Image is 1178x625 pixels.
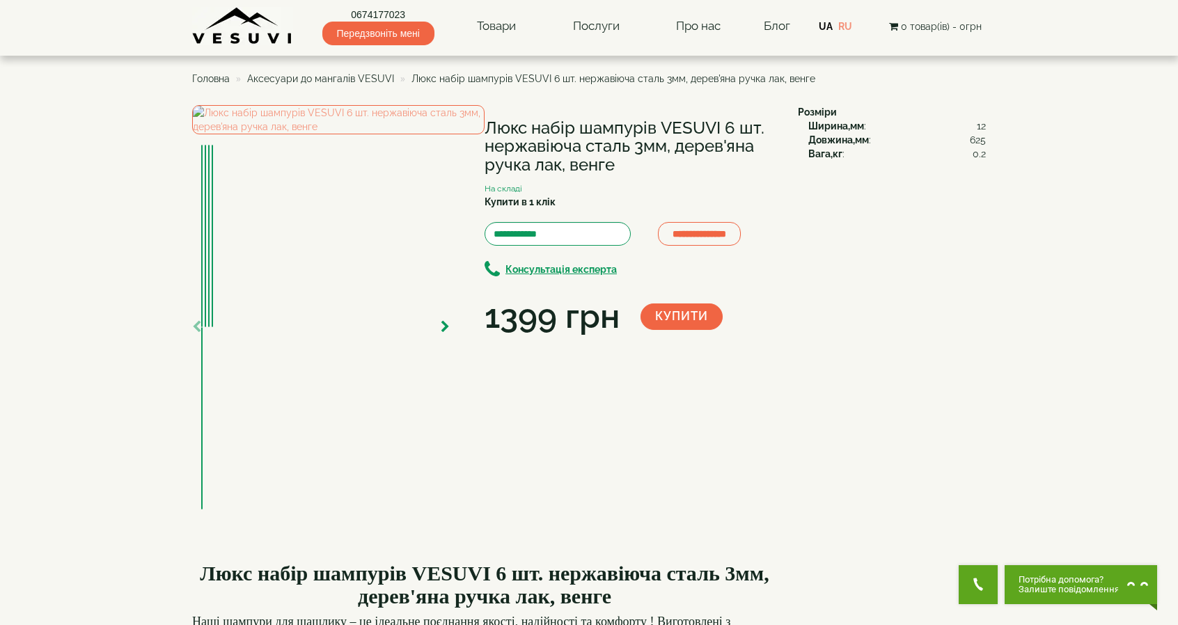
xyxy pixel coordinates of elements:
button: Chat button [1005,565,1157,604]
b: Вага,кг [808,148,842,159]
a: Послуги [559,10,634,42]
small: На складі [485,184,522,193]
label: Купити в 1 клік [485,195,556,209]
img: Завод VESUVI [192,7,293,45]
a: Товари [463,10,530,42]
b: Довжина,мм [808,134,869,145]
img: Люкс набір шампурів VESUVI 6 шт. нержавіюча сталь 3мм, дерев'яна ручка лак, венге [208,145,210,327]
span: Залиште повідомлення [1019,585,1120,594]
div: : [808,119,986,133]
button: Купити [641,303,723,330]
b: Розміри [798,106,837,118]
span: 0 товар(ів) - 0грн [901,21,982,32]
div: 1399 грн [485,293,620,340]
a: Блог [764,19,790,33]
a: Про нас [662,10,735,42]
a: RU [838,21,852,32]
span: Люкс набір шампурів VESUVI 6 шт. нержавіюча сталь 3мм, дерев'яна ручка лак, венге [411,73,815,84]
div: : [808,147,986,161]
h1: Люкс набір шампурів VESUVI 6 шт. нержавіюча сталь 3мм, дерев'яна ручка лак, венге [485,119,777,174]
span: 0.2 [973,147,986,161]
b: Консультація експерта [505,264,617,275]
b: Люкс набір шампурів VESUVI 6 шт. нержавіюча сталь 3мм, дерев'яна ручка лак, венге [200,562,769,608]
img: Люкс набір шампурів VESUVI 6 шт. нержавіюча сталь 3мм, дерев'яна ручка лак, венге [201,327,203,509]
span: Передзвоніть мені [322,22,434,45]
span: 12 [977,119,986,133]
a: 0674177023 [322,8,434,22]
span: Потрібна допомога? [1019,575,1120,585]
a: Аксесуари до мангалів VESUVI [247,73,394,84]
span: 625 [970,133,986,147]
img: Люкс набір шампурів VESUVI 6 шт. нержавіюча сталь 3мм, дерев'яна ручка лак, венге [201,145,203,327]
a: UA [819,21,833,32]
img: Люкс набір шампурів VESUVI 6 шт. нержавіюча сталь 3мм, дерев'яна ручка лак, венге [212,145,213,327]
button: Get Call button [959,565,998,604]
a: Головна [192,73,230,84]
div: : [808,133,986,147]
button: 0 товар(ів) - 0грн [885,19,986,34]
b: Ширина,мм [808,120,864,132]
img: Люкс набір шампурів VESUVI 6 шт. нержавіюча сталь 3мм, дерев'яна ручка лак, венге [205,145,206,327]
img: Люкс набір шампурів VESUVI 6 шт. нержавіюча сталь 3мм, дерев'яна ручка лак, венге [192,105,485,134]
